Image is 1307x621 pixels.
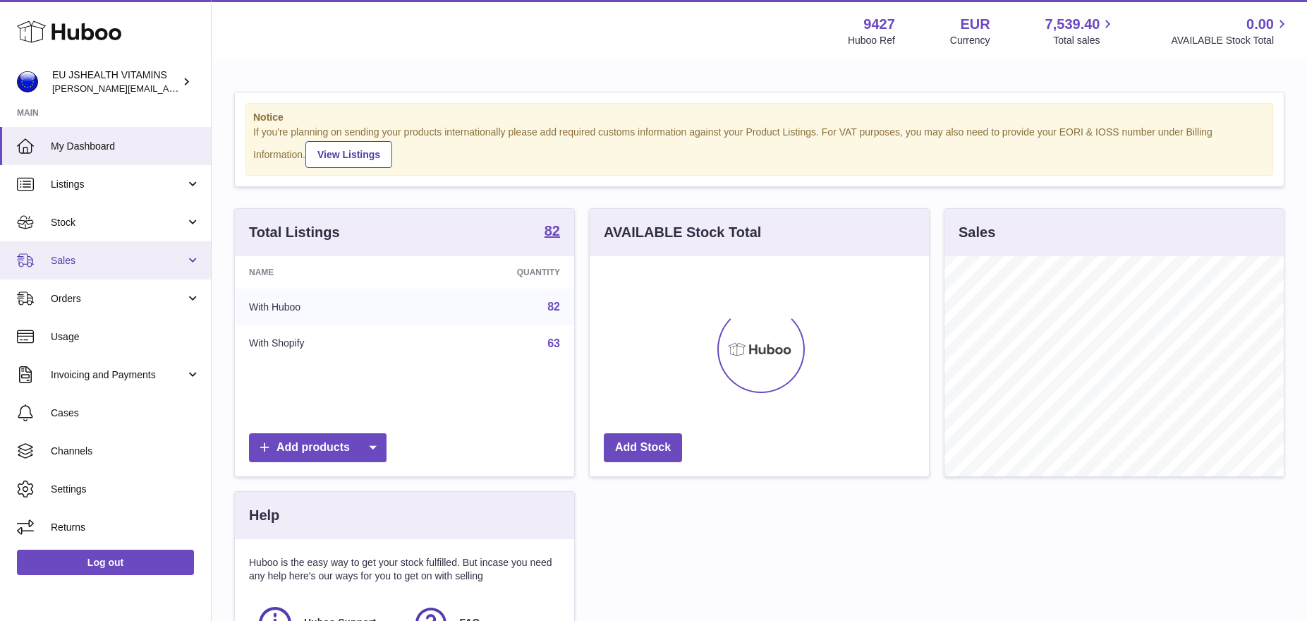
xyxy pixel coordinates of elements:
span: Orders [51,292,186,306]
div: Huboo Ref [848,34,895,47]
a: Add Stock [604,433,682,462]
a: Add products [249,433,387,462]
strong: 9427 [863,15,895,34]
div: If you're planning on sending your products internationally please add required customs informati... [253,126,1265,168]
span: Listings [51,178,186,191]
strong: EUR [960,15,990,34]
strong: 82 [545,224,560,238]
span: Returns [51,521,200,534]
span: 0.00 [1246,15,1274,34]
span: [PERSON_NAME][EMAIL_ADDRESS][DOMAIN_NAME] [52,83,283,94]
a: 82 [545,224,560,241]
img: laura@jessicasepel.com [17,71,38,92]
a: 7,539.40 Total sales [1045,15,1117,47]
th: Name [235,256,418,289]
span: Settings [51,483,200,496]
span: Stock [51,216,186,229]
h3: Help [249,506,279,525]
span: AVAILABLE Stock Total [1171,34,1290,47]
th: Quantity [418,256,574,289]
a: Log out [17,550,194,575]
div: EU JSHEALTH VITAMINS [52,68,179,95]
span: Usage [51,330,200,344]
h3: Sales [959,223,995,242]
h3: Total Listings [249,223,340,242]
a: 82 [547,301,560,313]
span: Invoicing and Payments [51,368,186,382]
span: Cases [51,406,200,420]
span: Total sales [1053,34,1116,47]
span: Sales [51,254,186,267]
span: Channels [51,445,200,458]
span: My Dashboard [51,140,200,153]
div: Currency [950,34,990,47]
td: With Huboo [235,289,418,325]
a: 63 [547,337,560,349]
p: Huboo is the easy way to get your stock fulfilled. But incase you need any help here's our ways f... [249,556,560,583]
td: With Shopify [235,325,418,362]
h3: AVAILABLE Stock Total [604,223,761,242]
a: View Listings [305,141,392,168]
strong: Notice [253,111,1265,124]
span: 7,539.40 [1045,15,1100,34]
a: 0.00 AVAILABLE Stock Total [1171,15,1290,47]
